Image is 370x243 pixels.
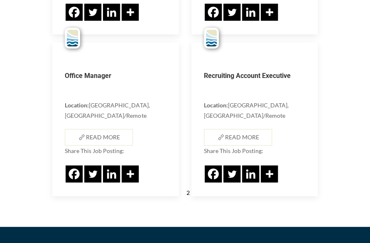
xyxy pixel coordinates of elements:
a: More [122,165,139,182]
h5: Recruiting Account Executive [204,71,305,83]
a: More [122,4,139,21]
a: Facebook [205,165,222,182]
a: Linkedin [242,4,259,21]
a: Twitter [84,4,101,21]
a: Read More [204,129,272,146]
img: HGI-Logo-Color-just-the-waves.png [65,28,80,49]
a: Read More [65,129,133,146]
a: Linkedin [103,165,120,182]
h5: Office Manager [65,71,166,83]
a: Twitter [223,165,240,182]
a: More [261,165,278,182]
p: [GEOGRAPHIC_DATA], [GEOGRAPHIC_DATA]/Remote [65,100,166,121]
img: HGI-Logo-Color-just-the-waves.png [204,28,219,49]
p: Share This Job Posting: [204,146,305,156]
a: More [261,4,278,21]
a: Facebook [66,165,83,182]
a: Twitter [84,165,101,182]
a: Facebook [66,4,83,21]
a: Linkedin [103,4,120,21]
b: Location: [204,102,228,109]
a: Facebook [205,4,222,21]
a: Twitter [223,4,240,21]
p: [GEOGRAPHIC_DATA], [GEOGRAPHIC_DATA]/Remote [204,100,305,121]
b: Location: [65,102,89,109]
p: Share This Job Posting: [65,146,166,156]
a: 2 [186,189,190,196]
a: Linkedin [242,165,259,182]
